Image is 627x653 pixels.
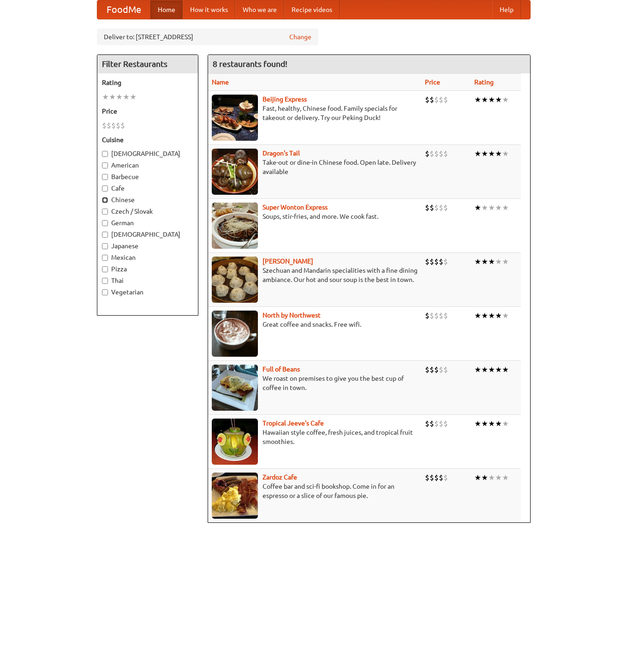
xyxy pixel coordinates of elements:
[130,92,137,102] li: ★
[213,60,287,68] ng-pluralize: 8 restaurants found!
[474,149,481,159] li: ★
[443,149,448,159] li: $
[263,473,297,481] a: Zardoz Cafe
[102,120,107,131] li: $
[263,312,321,319] a: North by Northwest
[443,311,448,321] li: $
[120,120,125,131] li: $
[474,203,481,213] li: ★
[474,95,481,105] li: ★
[439,203,443,213] li: $
[488,473,495,483] li: ★
[443,419,448,429] li: $
[263,419,324,427] a: Tropical Jeeve's Cafe
[481,257,488,267] li: ★
[481,419,488,429] li: ★
[212,257,258,303] img: shandong.jpg
[263,204,328,211] b: Super Wonton Express
[102,276,193,285] label: Thai
[434,95,439,105] li: $
[102,253,193,262] label: Mexican
[212,419,258,465] img: jeeves.jpg
[212,95,258,141] img: beijing.jpg
[212,266,418,284] p: Szechuan and Mandarin specialities with a fine dining ambiance. Our hot and sour soup is the best...
[502,365,509,375] li: ★
[102,184,193,193] label: Cafe
[481,473,488,483] li: ★
[263,96,307,103] a: Beijing Express
[488,365,495,375] li: ★
[495,257,502,267] li: ★
[425,95,430,105] li: $
[439,473,443,483] li: $
[434,149,439,159] li: $
[430,203,434,213] li: $
[102,151,108,157] input: [DEMOGRAPHIC_DATA]
[488,203,495,213] li: ★
[284,0,340,19] a: Recipe videos
[430,149,434,159] li: $
[434,203,439,213] li: $
[439,311,443,321] li: $
[439,365,443,375] li: $
[502,95,509,105] li: ★
[481,203,488,213] li: ★
[425,149,430,159] li: $
[111,120,116,131] li: $
[488,149,495,159] li: ★
[102,218,193,228] label: German
[212,203,258,249] img: superwonton.jpg
[502,473,509,483] li: ★
[502,203,509,213] li: ★
[502,311,509,321] li: ★
[495,311,502,321] li: ★
[102,232,108,238] input: [DEMOGRAPHIC_DATA]
[116,92,123,102] li: ★
[481,95,488,105] li: ★
[474,419,481,429] li: ★
[263,258,313,265] a: [PERSON_NAME]
[474,473,481,483] li: ★
[107,120,111,131] li: $
[492,0,521,19] a: Help
[102,162,108,168] input: American
[443,365,448,375] li: $
[212,473,258,519] img: zardoz.jpg
[495,149,502,159] li: ★
[439,257,443,267] li: $
[102,149,193,158] label: [DEMOGRAPHIC_DATA]
[495,95,502,105] li: ★
[263,365,300,373] b: Full of Beans
[150,0,183,19] a: Home
[443,203,448,213] li: $
[212,311,258,357] img: north.jpg
[488,257,495,267] li: ★
[430,473,434,483] li: $
[102,161,193,170] label: American
[495,473,502,483] li: ★
[430,365,434,375] li: $
[116,120,120,131] li: $
[102,174,108,180] input: Barbecue
[443,95,448,105] li: $
[102,197,108,203] input: Chinese
[425,203,430,213] li: $
[443,257,448,267] li: $
[212,428,418,446] p: Hawaiian style coffee, fresh juices, and tropical fruit smoothies.
[212,374,418,392] p: We roast on premises to give you the best cup of coffee in town.
[212,320,418,329] p: Great coffee and snacks. Free wifi.
[434,365,439,375] li: $
[474,311,481,321] li: ★
[102,255,108,261] input: Mexican
[289,32,311,42] a: Change
[212,158,418,176] p: Take-out or dine-in Chinese food. Open late. Delivery available
[102,278,108,284] input: Thai
[434,419,439,429] li: $
[474,365,481,375] li: ★
[102,186,108,192] input: Cafe
[109,92,116,102] li: ★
